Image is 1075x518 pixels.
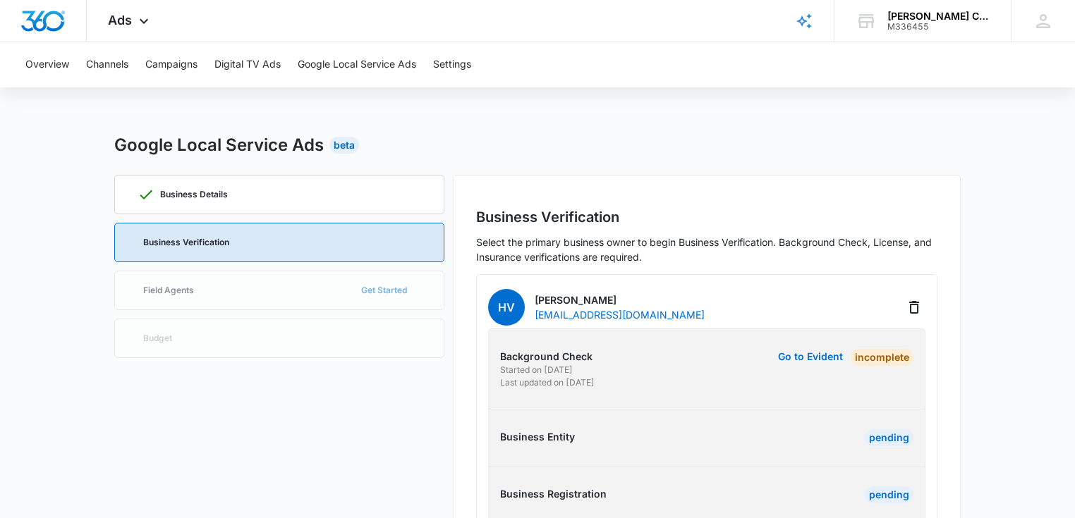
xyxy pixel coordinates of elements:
[476,235,937,264] p: Select the primary business owner to begin Business Verification. Background Check, License, and ...
[25,42,69,87] button: Overview
[476,206,937,228] h2: Business Verification
[114,223,444,262] a: Business Verification
[887,22,990,32] div: account id
[500,429,703,444] p: Business Entity
[329,137,359,154] div: Beta
[108,13,132,27] span: Ads
[903,296,925,319] button: Delete
[851,349,913,366] div: Incomplete
[778,352,843,362] button: Go to Evident
[535,307,705,322] p: [EMAIL_ADDRESS][DOMAIN_NAME]
[500,349,703,364] p: Background Check
[500,486,703,501] p: Business Registration
[143,238,229,247] p: Business Verification
[86,42,128,87] button: Channels
[535,292,705,307] p: [PERSON_NAME]
[500,364,703,376] p: Started on [DATE]
[298,42,416,87] button: Google Local Service Ads
[865,429,913,446] div: Pending
[433,42,471,87] button: Settings
[145,42,198,87] button: Campaigns
[114,175,444,214] a: Business Details
[887,11,990,22] div: account name
[488,289,525,326] span: HV
[500,376,703,389] p: Last updated on [DATE]
[214,42,281,87] button: Digital TV Ads
[114,132,324,158] h2: Google Local Service Ads
[160,190,228,199] p: Business Details
[865,486,913,503] div: Pending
